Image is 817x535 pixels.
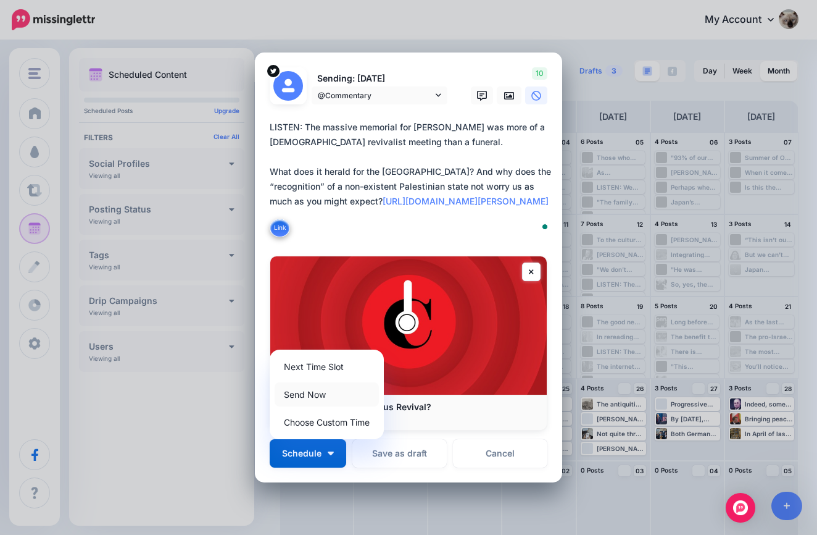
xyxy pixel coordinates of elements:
[312,72,447,86] p: Sending: [DATE]
[282,449,321,458] span: Schedule
[270,120,554,209] div: LISTEN: The massive memorial for [PERSON_NAME] was more of a [DEMOGRAPHIC_DATA] revivalist meetin...
[270,439,346,468] button: Schedule
[275,355,379,379] a: Next Time Slot
[453,439,547,468] a: Cancel
[318,89,433,102] span: @Commentary
[270,219,290,237] button: Link
[270,350,384,439] div: Schedule
[273,71,303,101] img: user_default_image.png
[532,67,547,80] span: 10
[275,382,379,407] a: Send Now
[283,413,534,424] p: [DOMAIN_NAME]
[352,439,447,468] button: Save as draft
[270,256,547,395] img: Are We Seeing a Religious Revival?
[275,410,379,434] a: Choose Custom Time
[270,120,554,238] textarea: To enrich screen reader interactions, please activate Accessibility in Grammarly extension settings
[312,86,447,104] a: @Commentary
[328,452,334,455] img: arrow-down-white.png
[726,493,755,523] div: Open Intercom Messenger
